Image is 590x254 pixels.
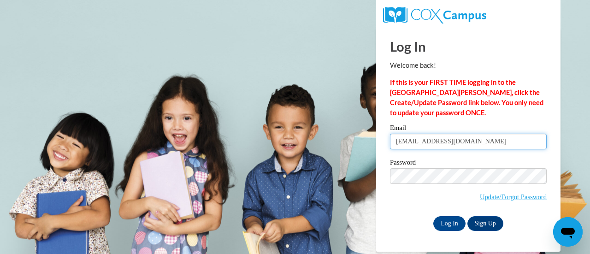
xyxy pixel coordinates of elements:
[467,216,503,231] a: Sign Up
[433,216,466,231] input: Log In
[480,193,547,201] a: Update/Forgot Password
[390,60,547,71] p: Welcome back!
[390,37,547,56] h1: Log In
[390,78,543,117] strong: If this is your FIRST TIME logging in to the [GEOGRAPHIC_DATA][PERSON_NAME], click the Create/Upd...
[390,124,547,134] label: Email
[553,217,583,247] iframe: Button to launch messaging window
[390,159,547,168] label: Password
[383,7,486,24] img: COX Campus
